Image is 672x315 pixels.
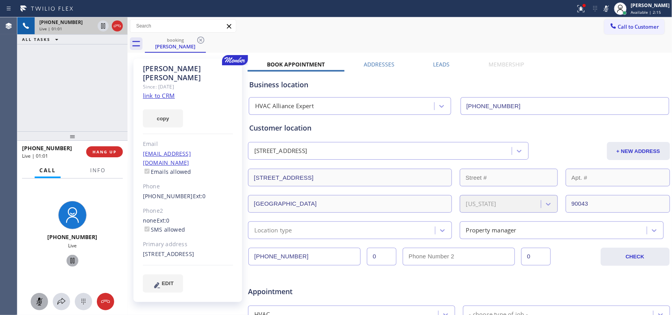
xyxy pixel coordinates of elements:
input: SMS allowed [144,227,150,232]
button: Open dialpad [75,293,92,310]
span: Live | 01:01 [39,26,62,31]
label: Membership [489,61,524,68]
span: Available | 2:15 [631,9,661,15]
button: ALL TASKS [17,35,66,44]
div: [PERSON_NAME] [PERSON_NAME] [143,64,233,82]
button: CHECK [601,248,670,266]
span: [PHONE_NUMBER] [39,19,83,26]
input: Phone Number [248,248,361,265]
button: Hold Customer [67,255,78,267]
span: Ext: 0 [193,192,206,200]
button: Mute [31,293,48,310]
input: Phone Number 2 [403,248,515,265]
div: Business location [249,79,669,90]
input: Emails allowed [144,169,150,174]
label: Leads [433,61,450,68]
input: Street # [460,169,558,186]
span: EDIT [162,280,174,286]
span: [PHONE_NUMBER] [48,233,98,241]
div: Phone2 [143,206,233,216]
input: Ext. [367,248,396,265]
div: Customer location [249,123,669,133]
button: Hang up [97,293,114,310]
label: Book Appointment [267,61,325,68]
div: none [143,216,233,234]
label: Emails allowed [143,168,191,175]
button: EDIT [143,274,183,293]
input: Ext. 2 [521,248,551,265]
div: Primary address [143,240,233,249]
div: [PERSON_NAME] [146,43,205,50]
label: SMS allowed [143,226,185,233]
button: HANG UP [86,146,123,157]
input: Phone Number [461,97,669,115]
a: [PHONE_NUMBER] [143,192,193,200]
span: HANG UP [93,149,117,155]
input: City [248,195,452,213]
div: Email [143,140,233,149]
div: Jade Brandon [146,35,205,52]
a: [EMAIL_ADDRESS][DOMAIN_NAME] [143,150,191,166]
button: Call to Customer [604,19,665,34]
button: Open directory [53,293,70,310]
button: Call [35,163,61,178]
div: [STREET_ADDRESS] [143,250,233,259]
input: ZIP [566,195,670,213]
input: Search [130,20,236,32]
div: HVAC Alliance Expert [255,102,314,111]
button: Hold Customer [98,20,109,31]
a: link to CRM [143,92,175,99]
div: booking [146,37,205,43]
span: Ext: 0 [157,217,170,224]
div: [STREET_ADDRESS] [254,147,307,156]
span: Call [39,167,56,174]
div: Phone [143,182,233,191]
span: Live | 01:01 [22,153,48,159]
label: Addresses [364,61,394,68]
button: Hang up [112,20,123,31]
button: copy [143,109,183,127]
span: Info [90,167,106,174]
span: Call to Customer [618,23,659,30]
span: Live [68,242,77,249]
span: [PHONE_NUMBER] [22,144,72,152]
input: Apt. # [566,169,670,186]
button: + NEW ADDRESS [607,142,670,160]
div: Location type [254,226,292,235]
span: Appointment [248,286,388,297]
button: Mute [601,3,612,14]
div: Property manager [466,226,516,235]
div: Since: [DATE] [143,82,233,91]
input: Address [248,169,452,186]
span: ALL TASKS [22,37,50,42]
div: [PERSON_NAME] [631,2,670,9]
button: Info [85,163,110,178]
